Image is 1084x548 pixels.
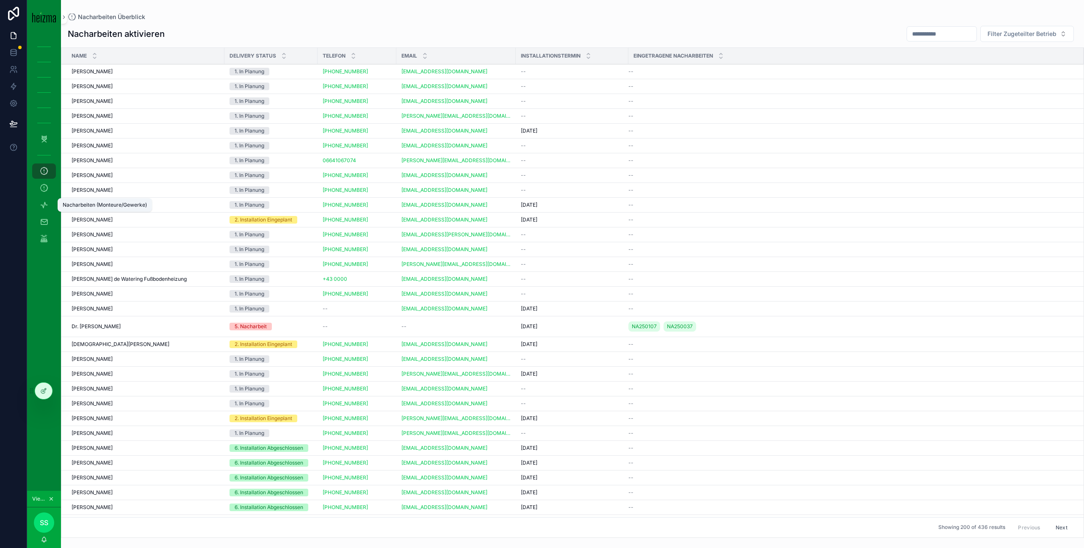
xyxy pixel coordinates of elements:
div: 1. In Planung [235,127,264,135]
a: 1. In Planung [230,142,312,149]
span: -- [521,113,526,119]
a: [EMAIL_ADDRESS][DOMAIN_NAME] [401,83,487,90]
span: [PERSON_NAME] [72,246,113,253]
a: 06641067074 [323,157,356,164]
span: [PERSON_NAME] [72,187,113,194]
span: -- [628,231,633,238]
span: -- [521,68,526,75]
a: [EMAIL_ADDRESS][DOMAIN_NAME] [401,142,487,149]
a: 5. Nacharbeit [230,323,312,330]
a: -- [628,202,1073,208]
a: [PHONE_NUMBER] [323,356,368,363]
span: [PERSON_NAME] [72,83,113,90]
span: -- [521,246,526,253]
a: -- [628,400,1073,407]
span: -- [521,231,526,238]
a: -- [521,68,623,75]
div: 1. In Planung [235,112,264,120]
span: NA250037 [667,323,693,330]
div: 2. Installation Eingeplant [235,415,292,422]
a: [PERSON_NAME] [72,142,219,149]
a: -- [628,157,1073,164]
a: [PHONE_NUMBER] [323,142,368,149]
span: [PERSON_NAME] [72,142,113,149]
a: [EMAIL_ADDRESS][DOMAIN_NAME] [401,356,487,363]
div: 1. In Planung [235,186,264,194]
a: 1. In Planung [230,355,312,363]
a: [PERSON_NAME] [72,157,219,164]
a: -- [628,246,1073,253]
a: [PHONE_NUMBER] [323,216,391,223]
a: Nacharbeiten Überblick [68,13,145,21]
a: [EMAIL_ADDRESS][DOMAIN_NAME] [401,400,487,407]
a: -- [628,356,1073,363]
span: -- [521,276,526,282]
a: [EMAIL_ADDRESS][DOMAIN_NAME] [401,202,487,208]
a: 1. In Planung [230,231,312,238]
a: [PHONE_NUMBER] [323,246,391,253]
a: [PERSON_NAME] [72,415,219,422]
span: [DEMOGRAPHIC_DATA][PERSON_NAME] [72,341,169,348]
a: [EMAIL_ADDRESS][DOMAIN_NAME] [401,187,487,194]
span: -- [521,142,526,149]
a: [PHONE_NUMBER] [323,400,368,407]
a: -- [628,127,1073,134]
a: -- [521,356,623,363]
a: 1. In Planung [230,370,312,378]
span: -- [628,142,633,149]
a: [PHONE_NUMBER] [323,142,391,149]
a: [PHONE_NUMBER] [323,430,391,437]
a: [EMAIL_ADDRESS][DOMAIN_NAME] [401,305,511,312]
a: -- [628,172,1073,179]
span: -- [323,323,328,330]
a: [PERSON_NAME][EMAIL_ADDRESS][DOMAIN_NAME] [401,113,511,119]
a: -- [628,305,1073,312]
span: [PERSON_NAME] [72,68,113,75]
a: -- [401,323,511,330]
a: [PERSON_NAME][EMAIL_ADDRESS][DOMAIN_NAME] [401,261,511,268]
span: [PERSON_NAME] [72,291,113,297]
a: [EMAIL_ADDRESS][DOMAIN_NAME] [401,127,511,134]
a: [EMAIL_ADDRESS][DOMAIN_NAME] [401,276,487,282]
a: -- [521,291,623,297]
span: -- [628,157,633,164]
a: [PHONE_NUMBER] [323,68,391,75]
div: 1. In Planung [235,370,264,378]
a: -- [521,172,623,179]
a: [EMAIL_ADDRESS][DOMAIN_NAME] [401,98,487,105]
a: +43 0000 [323,276,347,282]
a: -- [521,276,623,282]
span: -- [521,356,526,363]
div: 1. In Planung [235,83,264,90]
span: -- [628,415,633,422]
a: [EMAIL_ADDRESS][DOMAIN_NAME] [401,356,511,363]
span: -- [628,113,633,119]
a: [PHONE_NUMBER] [323,400,391,407]
a: -- [628,261,1073,268]
span: -- [628,68,633,75]
span: -- [323,305,328,312]
a: [PERSON_NAME][EMAIL_ADDRESS][DOMAIN_NAME] [401,157,511,164]
a: [PERSON_NAME] [72,113,219,119]
a: [EMAIL_ADDRESS][DOMAIN_NAME] [401,98,511,105]
a: [PERSON_NAME][EMAIL_ADDRESS][DOMAIN_NAME] [401,415,511,422]
span: [DATE] [521,323,537,330]
a: [DATE] [521,127,623,134]
span: -- [628,127,633,134]
a: [PHONE_NUMBER] [323,83,368,90]
span: [PERSON_NAME] [72,305,113,312]
span: -- [628,216,633,223]
a: [DATE] [521,341,623,348]
a: [EMAIL_ADDRESS][DOMAIN_NAME] [401,202,511,208]
a: -- [521,83,623,90]
span: -- [628,83,633,90]
span: -- [521,385,526,392]
span: [DATE] [521,127,537,134]
a: 2. Installation Eingeplant [230,216,312,224]
span: -- [628,261,633,268]
div: 1. In Planung [235,157,264,164]
span: [DATE] [521,415,537,422]
a: -- [521,113,623,119]
a: [EMAIL_ADDRESS][DOMAIN_NAME] [401,172,487,179]
div: 1. In Planung [235,231,264,238]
